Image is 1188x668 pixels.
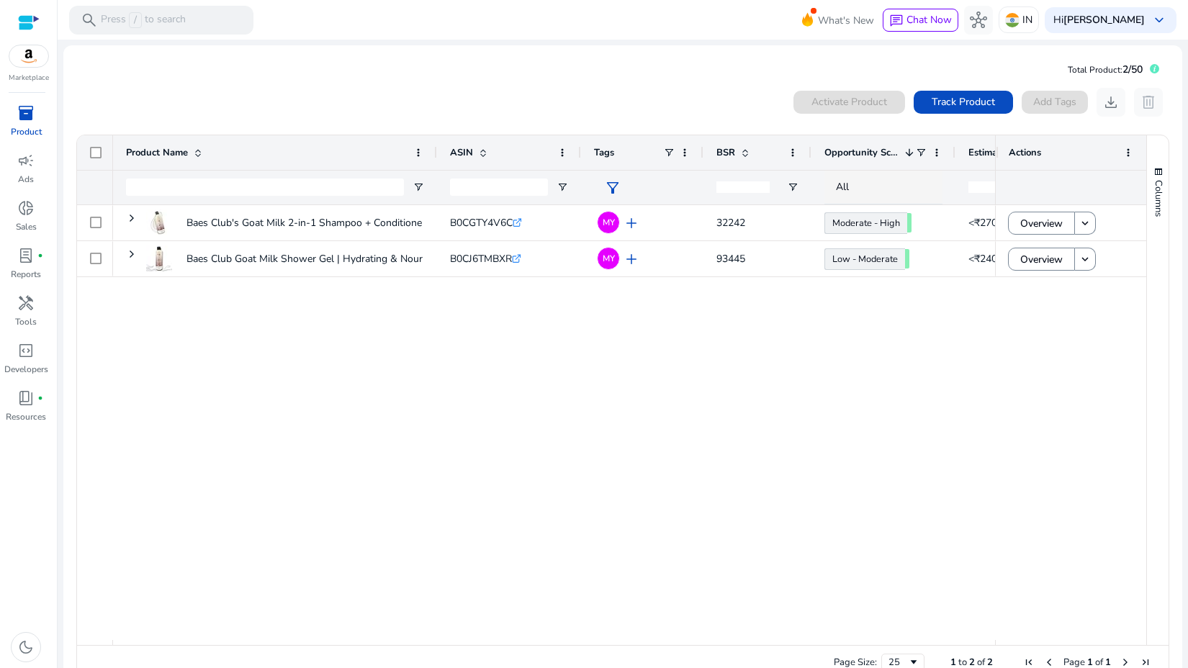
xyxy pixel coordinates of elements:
a: Moderate - High [824,212,907,234]
img: amazon.svg [9,45,48,67]
mat-icon: keyboard_arrow_down [1079,253,1092,266]
span: BSR [716,146,735,159]
button: Track Product [914,91,1013,114]
button: Open Filter Menu [413,181,424,193]
span: B0CGTY4V6C [450,216,513,230]
span: <₹270 [968,216,997,230]
mat-icon: keyboard_arrow_down [1079,217,1092,230]
span: dark_mode [17,638,35,656]
span: Tags [594,146,614,159]
button: Open Filter Menu [557,181,568,193]
p: Tools [15,315,37,328]
p: Developers [4,363,48,376]
span: fiber_manual_record [37,395,43,401]
span: 2/50 [1122,63,1143,76]
button: Open Filter Menu [787,181,798,193]
span: MY [603,254,615,263]
img: 41VHZcetDHL._SS40_.jpg [146,245,172,271]
input: Product Name Filter Input [126,179,404,196]
span: Overview [1020,245,1063,274]
span: 63.50 [907,213,912,233]
img: 31k3T1yDMPL._SS40_.jpg [146,209,172,235]
input: ASIN Filter Input [450,179,548,196]
p: Reports [11,268,41,281]
span: 59.00 [905,249,909,268]
span: Total Product: [1068,64,1122,76]
span: 93445 [716,252,745,266]
span: Track Product [932,94,995,109]
span: donut_small [17,199,35,217]
span: fiber_manual_record [37,253,43,258]
p: Marketplace [9,73,49,83]
span: Product Name [126,146,188,159]
button: hub [964,6,993,35]
span: download [1102,94,1120,111]
span: inventory_2 [17,104,35,122]
span: Opportunity Score [824,146,899,159]
span: ASIN [450,146,473,159]
p: Baes Club's Goat Milk 2-in-1 Shampoo + Conditioner – Goat Milk... [186,208,486,238]
span: Columns [1152,180,1165,217]
b: [PERSON_NAME] [1063,13,1145,27]
span: B0CJ6TMBXR [450,252,512,266]
p: Baes Club Goat Milk Shower Gel | Hydrating & Nourishing with... [186,244,479,274]
span: 32242 [716,216,745,230]
button: download [1097,88,1125,117]
span: chat [889,14,904,28]
p: Hi [1053,15,1145,25]
span: Chat Now [906,13,952,27]
span: campaign [17,152,35,169]
span: <₹240 [968,252,997,266]
span: MY [603,218,615,227]
span: add [623,250,640,268]
span: book_4 [17,389,35,407]
span: / [129,12,142,28]
div: Last Page [1140,656,1151,668]
span: Overview [1020,209,1063,238]
span: hub [970,12,987,29]
div: Previous Page [1043,656,1055,668]
button: Overview [1008,212,1075,235]
p: Sales [16,220,37,233]
span: What's New [818,8,874,33]
a: Low - Moderate [824,248,905,270]
button: Overview [1008,248,1075,271]
p: Press to search [101,12,186,28]
span: Actions [1009,146,1041,159]
span: filter_alt [604,179,621,197]
div: Next Page [1120,656,1131,668]
span: keyboard_arrow_down [1151,12,1168,29]
span: lab_profile [17,247,35,264]
span: add [623,215,640,232]
span: Estimated Revenue/Day [968,146,1055,159]
p: Product [11,125,42,138]
div: First Page [1023,656,1035,668]
span: All [836,180,849,194]
p: Resources [6,410,46,423]
span: search [81,12,98,29]
p: IN [1022,7,1032,32]
button: chatChat Now [883,9,958,32]
span: code_blocks [17,342,35,359]
img: in.svg [1005,13,1020,27]
p: Ads [18,173,34,186]
span: handyman [17,294,35,312]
